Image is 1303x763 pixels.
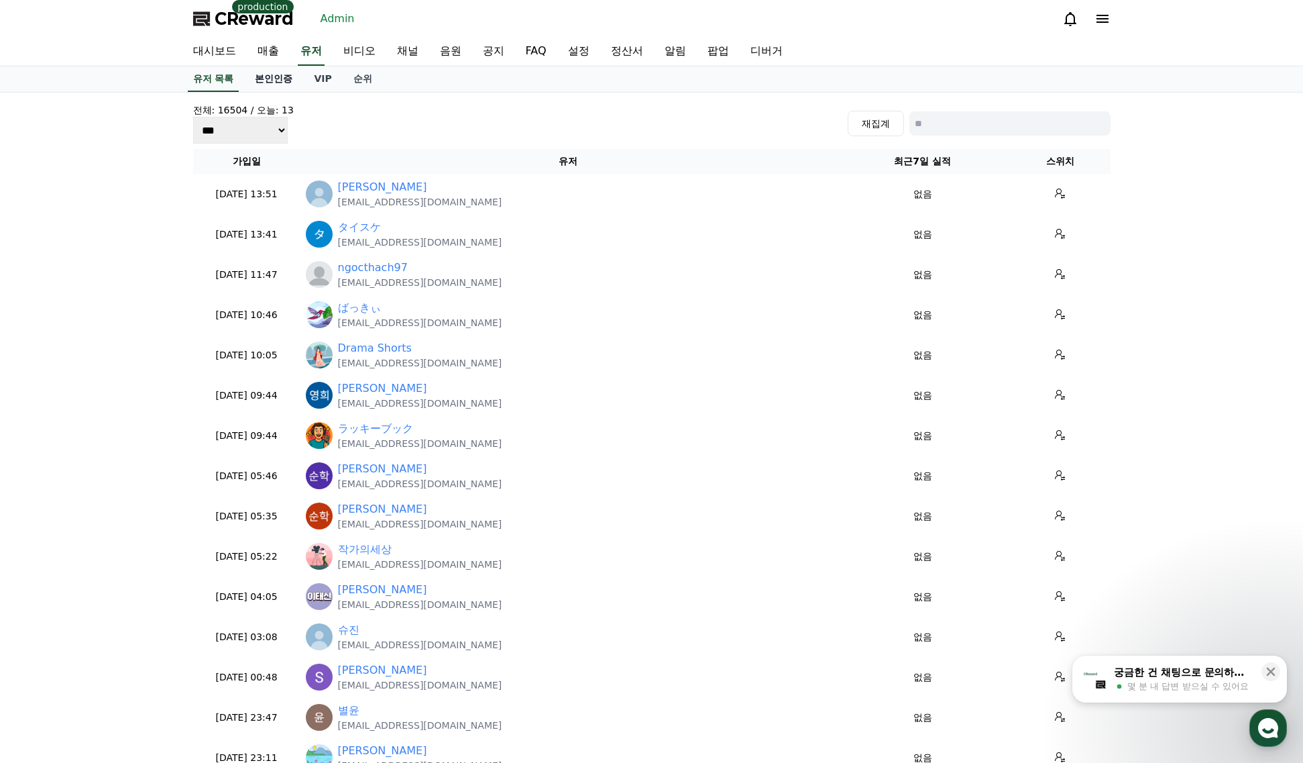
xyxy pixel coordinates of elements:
[841,711,1005,725] p: 없음
[841,630,1005,644] p: 없음
[338,477,502,491] p: [EMAIL_ADDRESS][DOMAIN_NAME]
[841,227,1005,242] p: 없음
[386,38,429,66] a: 채널
[199,429,295,443] p: [DATE] 09:44
[199,670,295,684] p: [DATE] 00:48
[1010,149,1111,174] th: 스위치
[4,425,89,459] a: 홈
[338,582,427,598] a: [PERSON_NAME]
[306,181,333,207] img: http://img1.kakaocdn.net/thumb/R640x640.q70/?fname=http://t1.kakaocdn.net/account_images/default_...
[300,149,836,174] th: 유저
[338,719,502,732] p: [EMAIL_ADDRESS][DOMAIN_NAME]
[557,38,600,66] a: 설정
[338,260,408,276] a: ngocthach97
[89,425,173,459] a: 대화
[199,550,295,564] p: [DATE] 05:22
[338,662,427,678] a: [PERSON_NAME]
[193,103,294,117] h4: 전체: 16504 / 오늘: 13
[338,743,427,759] a: [PERSON_NAME]
[247,38,290,66] a: 매출
[244,66,303,92] a: 본인인증
[199,509,295,523] p: [DATE] 05:35
[848,111,904,136] button: 재집계
[841,670,1005,684] p: 없음
[306,221,333,248] img: https://lh3.googleusercontent.com/a/ACg8ocLDTsl_u9IibLSVtBvn3TrP_EtIwjQDOCXVcmkbzIffJYGeLw=s96-c
[836,149,1010,174] th: 최근7일 실적
[199,308,295,322] p: [DATE] 10:46
[207,446,223,456] span: 설정
[199,389,295,403] p: [DATE] 09:44
[841,268,1005,282] p: 없음
[338,542,392,558] a: 작가의세상
[338,380,427,397] a: [PERSON_NAME]
[841,348,1005,362] p: 없음
[306,704,333,731] img: https://lh3.googleusercontent.com/a/ACg8ocJo3FzAQ8ZjrOcKY715y_ftuafNsOj_nJ2Lv59sn5FH304=s96-c
[173,425,258,459] a: 설정
[199,711,295,725] p: [DATE] 23:47
[338,558,502,571] p: [EMAIL_ADDRESS][DOMAIN_NAME]
[188,66,239,92] a: 유저 목록
[306,543,333,570] img: https://lh3.googleusercontent.com/a-/ALV-UjV6crjQQgyNlSKvxFfl75uZuBBnxTiheanNoWUwFTRmvsP0BbX0xbAB...
[306,583,333,610] img: https://lh3.googleusercontent.com/a/ACg8ocJboenUocHlYp54e1GZRmUK-4_2fev5OcFnhBaPCMOAqzEAcVjl=s96-c
[338,638,502,652] p: [EMAIL_ADDRESS][DOMAIN_NAME]
[306,623,333,650] img: http://img1.kakaocdn.net/thumb/R640x640.q70/?fname=http://t1.kakaocdn.net/account_images/default_...
[740,38,793,66] a: 디버거
[306,462,333,489] img: https://lh3.googleusercontent.com/a/ACg8ocJO5W_5jqIxflmA7-Zl4k_6PxtdfWK6KeyAYXiYX1IIdisPKA=s96-c
[306,261,333,288] img: profile_blank.webp
[193,149,300,174] th: 가입일
[215,8,294,30] span: CReward
[338,179,427,195] a: [PERSON_NAME]
[199,268,295,282] p: [DATE] 11:47
[338,501,427,517] a: [PERSON_NAME]
[841,429,1005,443] p: 없음
[841,550,1005,564] p: 없음
[654,38,697,66] a: 알림
[841,469,1005,483] p: 없음
[338,437,502,450] p: [EMAIL_ADDRESS][DOMAIN_NAME]
[333,38,386,66] a: 비디오
[600,38,654,66] a: 정산서
[841,308,1005,322] p: 없음
[515,38,557,66] a: FAQ
[338,195,502,209] p: [EMAIL_ADDRESS][DOMAIN_NAME]
[199,469,295,483] p: [DATE] 05:46
[338,219,381,236] a: タイスケ
[338,300,381,316] a: ばっきぃ
[306,503,333,529] img: https://lh3.googleusercontent.com/a/ACg8ocKrkvW78HViQjScjp-qNoUpzY1eY0MS1HqwgtqkhHjv6mFT=s96-c
[338,678,502,692] p: [EMAIL_ADDRESS][DOMAIN_NAME]
[306,301,333,328] img: https://lh3.googleusercontent.com/a/ACg8ocKE_QJPlISxcox0y9C8dCox4PPuLD3ibD6j5T3TN-uU6Vs24ZA=s96-c
[338,236,502,249] p: [EMAIL_ADDRESS][DOMAIN_NAME]
[42,446,50,456] span: 홈
[841,509,1005,523] p: 없음
[472,38,515,66] a: 공지
[306,422,333,449] img: https://cdn.creward.net/profile/user/YY08Aug 25, 2025094558_bc0e1bc974223bab3f2b862e5fe4553015da4...
[306,664,333,691] img: https://lh3.googleusercontent.com/a/ACg8ocJsKa_H_UdqU_-TJFkrtttUgTtimRfDk8BJ7swk__JZIMD9=s96-c
[338,622,359,638] a: 슈진
[338,356,502,370] p: [EMAIL_ADDRESS][DOMAIN_NAME]
[343,66,383,92] a: 순위
[841,187,1005,201] p: 없음
[306,382,333,409] img: https://lh3.googleusercontent.com/a/ACg8ocLD-fZtLu6W05jKzVfP5c0a3eC4ga675DTcukFdtPCoXD8HEg=s96-c
[338,340,412,356] a: Drama Shorts
[199,630,295,644] p: [DATE] 03:08
[199,227,295,242] p: [DATE] 13:41
[193,8,294,30] a: CReward
[199,590,295,604] p: [DATE] 04:05
[429,38,472,66] a: 음원
[199,187,295,201] p: [DATE] 13:51
[697,38,740,66] a: 팝업
[338,598,502,611] p: [EMAIL_ADDRESS][DOMAIN_NAME]
[338,397,502,410] p: [EMAIL_ADDRESS][DOMAIN_NAME]
[306,342,333,368] img: https://lh3.googleusercontent.com/a/ACg8ocLe2Ih9QMC3BroQVVCcsguyVU6bCvVBKLB63nVdT07GwSjwxkc=s96-c
[123,446,139,457] span: 대화
[338,461,427,477] a: [PERSON_NAME]
[303,66,342,92] a: VIP
[182,38,247,66] a: 대시보드
[315,8,360,30] a: Admin
[338,421,413,437] a: ラッキーブック
[338,517,502,531] p: [EMAIL_ADDRESS][DOMAIN_NAME]
[338,316,502,329] p: [EMAIL_ADDRESS][DOMAIN_NAME]
[841,590,1005,604] p: 없음
[841,389,1005,403] p: 없음
[338,276,502,289] p: [EMAIL_ADDRESS][DOMAIN_NAME]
